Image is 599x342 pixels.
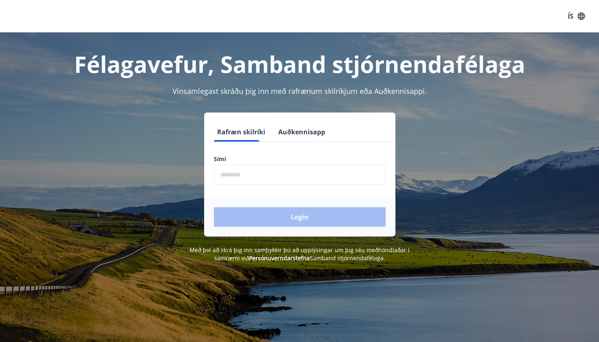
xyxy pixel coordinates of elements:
[214,155,386,163] label: Sími
[173,86,427,96] span: Vinsamlegast skráðu þig inn með rafrænum skilríkjum eða Auðkennisappi.
[18,49,582,79] h1: Félagavefur, Samband stjórnendafélaga
[190,246,409,262] span: Með því að skrá þig inn samþykkir þú að upplýsingar um þig séu meðhöndlaðar í samræmi við Samband...
[275,122,328,142] button: Auðkennisapp
[563,9,589,23] button: ÍS
[249,254,310,262] a: Persónuverndarstefna
[214,122,269,142] button: Rafræn skilríki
